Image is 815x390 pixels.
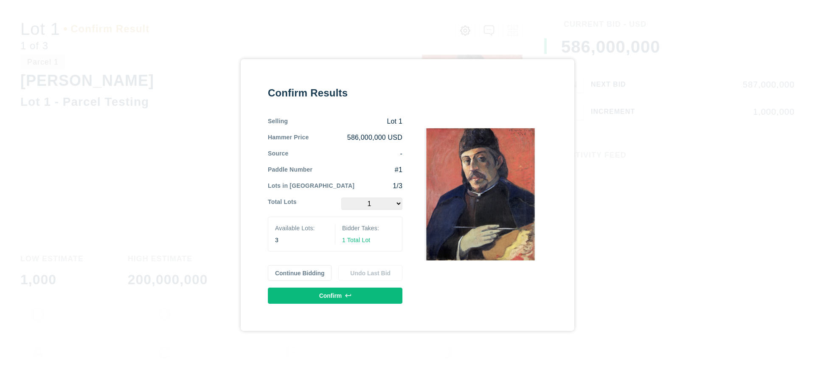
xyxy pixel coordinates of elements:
div: Hammer Price [268,133,309,142]
div: Confirm Results [268,86,402,100]
div: Bidder Takes: [342,224,395,232]
div: - [289,149,402,158]
div: Total Lots [268,198,297,210]
div: 3 [275,236,328,244]
div: Source [268,149,289,158]
button: Continue Bidding [268,265,332,281]
div: Available Lots: [275,224,328,232]
div: Paddle Number [268,165,312,175]
div: 1/3 [354,181,402,191]
div: 586,000,000 USD [309,133,402,142]
div: Selling [268,117,288,126]
div: Lot 1 [288,117,402,126]
div: #1 [312,165,402,175]
button: Undo Last Bid [338,265,402,281]
span: 1 Total Lot [342,237,370,243]
button: Confirm [268,288,402,304]
div: Lots in [GEOGRAPHIC_DATA] [268,181,354,191]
